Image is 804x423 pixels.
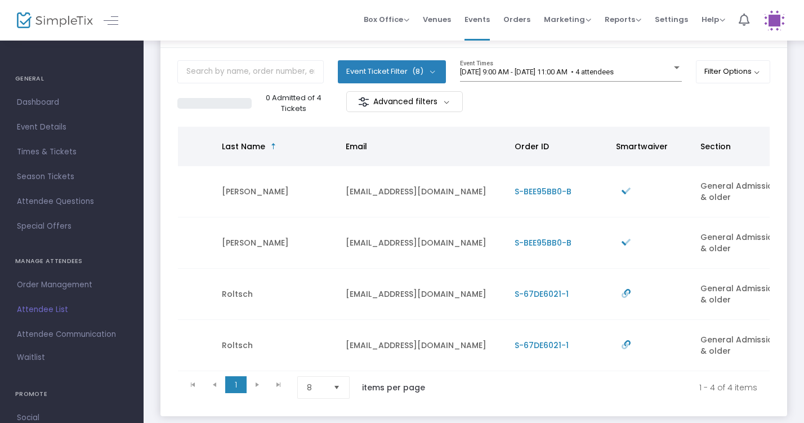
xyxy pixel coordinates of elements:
span: Section [700,141,731,152]
span: [DATE] 9:00 AM - [DATE] 11:00 AM • 4 attendees [460,68,614,76]
span: S-67DE6021-1 [515,340,569,351]
td: [PERSON_NAME] [215,217,339,269]
span: Season Tickets [17,170,127,184]
td: Roltsch [215,320,339,371]
kendo-pager-info: 1 - 4 of 4 items [449,376,757,399]
span: Email [346,141,367,152]
span: S-67DE6021-1 [515,288,569,300]
p: 0 Admitted of 4 Tickets [256,92,331,114]
td: [EMAIL_ADDRESS][DOMAIN_NAME] [339,166,508,217]
span: 8 [307,382,324,393]
span: Dashboard [17,95,127,110]
button: Event Ticket Filter(8) [338,60,446,83]
td: Roltsch [215,269,339,320]
span: Box Office [364,14,409,25]
span: Help [702,14,725,25]
span: Settings [655,5,688,34]
h4: PROMOTE [15,383,128,406]
span: S-BEE95BB0-B [515,237,571,248]
h4: MANAGE ATTENDEES [15,250,128,273]
span: Orders [503,5,530,34]
td: [EMAIL_ADDRESS][DOMAIN_NAME] [339,320,508,371]
span: (8) [412,67,423,76]
span: Special Offers [17,219,127,234]
span: Attendee Questions [17,194,127,209]
span: Waitlist [17,352,45,363]
span: Event Details [17,120,127,135]
span: Reports [605,14,641,25]
span: Last Name [222,141,265,152]
span: Page 1 [225,376,247,393]
span: Events [464,5,490,34]
td: [EMAIL_ADDRESS][DOMAIN_NAME] [339,217,508,269]
span: Venues [423,5,451,34]
img: filter [358,96,369,108]
span: Attendee List [17,302,127,317]
td: [EMAIL_ADDRESS][DOMAIN_NAME] [339,269,508,320]
input: Search by name, order number, email, ip address [177,60,324,83]
td: [PERSON_NAME] [215,166,339,217]
button: Filter Options [696,60,771,83]
m-button: Advanced filters [346,91,463,112]
span: Sortable [269,142,278,151]
span: Attendee Communication [17,327,127,342]
span: Order ID [515,141,549,152]
h4: GENERAL [15,68,128,90]
div: Data table [178,127,770,371]
span: Times & Tickets [17,145,127,159]
span: Order Management [17,278,127,292]
th: Smartwaiver [609,127,694,166]
span: S-BEE95BB0-B [515,186,571,197]
span: Marketing [544,14,591,25]
label: items per page [362,382,425,393]
button: Select [329,377,345,398]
